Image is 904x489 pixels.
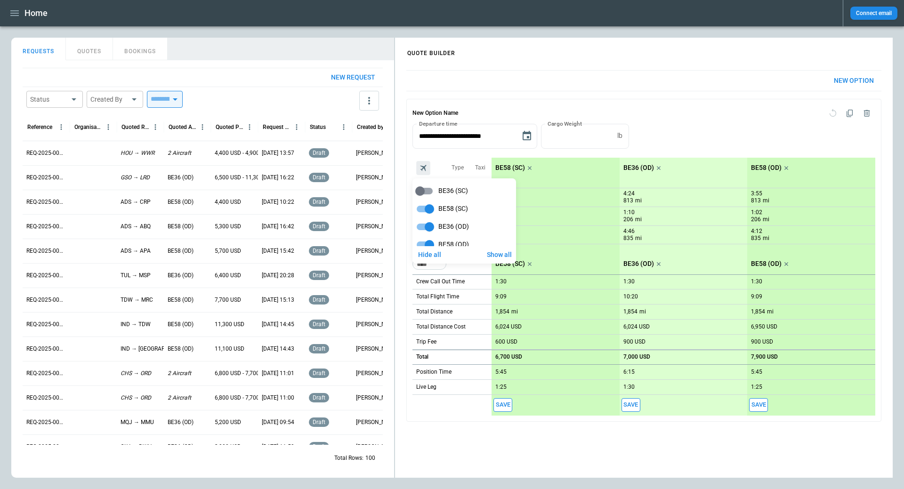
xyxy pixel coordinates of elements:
[438,240,469,249] span: BE58 (OD)
[484,248,514,262] button: Show all
[438,205,468,213] span: BE58 (SC)
[412,178,516,257] div: scrollable content
[414,248,444,262] button: Hide all
[438,223,469,231] span: BE36 (OD)
[438,187,468,195] span: BE36 (SC)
